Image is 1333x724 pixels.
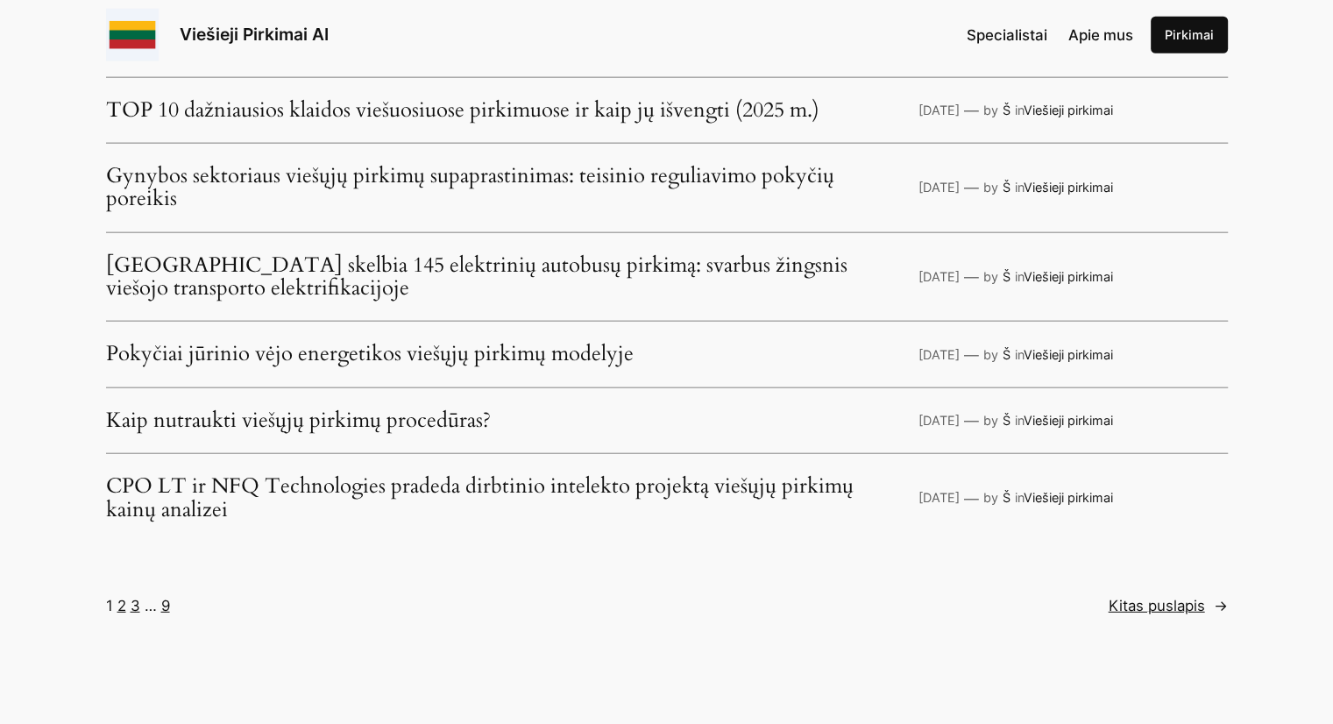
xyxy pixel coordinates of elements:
a: Š [1003,180,1010,195]
span: 1 [106,597,113,614]
span: Apie mus [1068,26,1133,44]
a: Viešieji pirkimai [1024,347,1113,362]
a: Viešieji pirkimai [1024,413,1113,428]
span: in [1015,490,1024,505]
a: CPO LT ir NFQ Technologies pradeda dirbtinio intelekto projektą viešųjų pirkimų kainų analizei [106,475,902,522]
p: — [964,487,979,510]
a: 3 [131,597,140,614]
span: in [1015,347,1024,362]
a: Apie mus [1068,24,1133,46]
span: in [1015,180,1024,195]
a: [DATE] [918,103,959,117]
a: Viešieji Pirkimai AI [180,24,329,45]
nav: Navigation [967,24,1133,46]
a: [DATE] [918,490,959,505]
a: TOP 10 dažniausios klaidos viešuosiuose pirkimuose ir kaip jų išvengti (2025 m.) [106,99,819,122]
a: Š [1003,269,1010,284]
a: Kaip nutraukti viešųjų pirkimų procedūras? [106,409,491,432]
p: — [964,99,979,122]
a: Kitas puslapis [1109,594,1228,617]
a: Viešieji pirkimai [1024,490,1113,505]
a: [DATE] [918,413,959,428]
a: Viešieji pirkimai [1024,269,1113,284]
p: by [983,101,998,120]
p: — [964,409,979,432]
a: 9 [161,597,170,614]
a: Viešieji pirkimai [1024,103,1113,117]
p: by [983,411,998,430]
a: [DATE] [918,269,959,284]
span: → [1214,594,1228,617]
a: 2 [117,597,126,614]
a: Š [1003,347,1010,362]
a: Gynybos sektoriaus viešųjų pirkimų supaprastinimas: teisinio reguliavimo pokyčių poreikis [106,165,902,211]
a: Š [1003,103,1010,117]
a: [GEOGRAPHIC_DATA] skelbia 145 elektrinių autobusų pirkimą: svarbus žingsnis viešojo transporto el... [106,254,902,301]
span: Specialistai [967,26,1047,44]
p: by [983,488,998,508]
span: … [145,597,157,614]
p: by [983,345,998,365]
p: — [964,176,979,199]
p: by [983,267,998,287]
a: Š [1003,413,1010,428]
img: Viešieji pirkimai logo [106,9,159,61]
a: Š [1003,490,1010,505]
a: Pokyčiai jūrinio vėjo energetikos viešųjų pirkimų modelyje [106,343,634,366]
a: Pirkimai [1151,17,1228,53]
nav: Puslapiavimas [106,594,1228,617]
p: by [983,178,998,197]
a: Specialistai [967,24,1047,46]
p: — [964,344,979,366]
span: in [1015,103,1024,117]
span: in [1015,413,1024,428]
p: — [964,266,979,288]
a: Viešieji pirkimai [1024,180,1113,195]
a: [DATE] [918,347,959,362]
a: [DATE] [918,180,959,195]
span: in [1015,269,1024,284]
